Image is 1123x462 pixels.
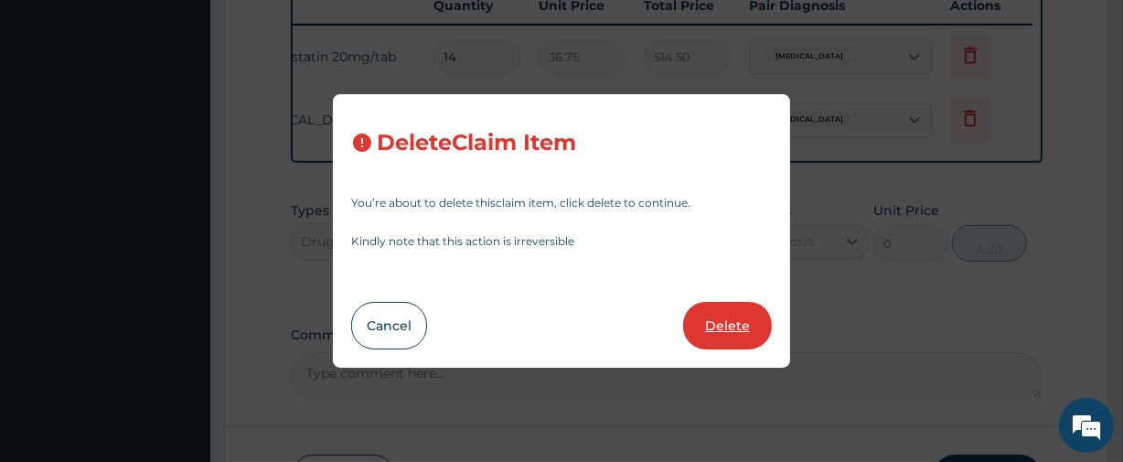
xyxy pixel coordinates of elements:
[34,91,74,137] img: d_794563401_company_1708531726252_794563401
[351,236,772,247] p: Kindly note that this action is irreversible
[300,9,344,53] div: Minimize live chat window
[351,302,427,349] button: Cancel
[351,198,772,209] p: You’re about to delete this claim item , click delete to continue.
[106,124,252,308] span: We're online!
[95,102,307,126] div: Chat with us now
[9,285,348,349] textarea: Type your message and hit 'Enter'
[683,302,772,349] button: Delete
[377,131,576,156] h3: Delete Claim Item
